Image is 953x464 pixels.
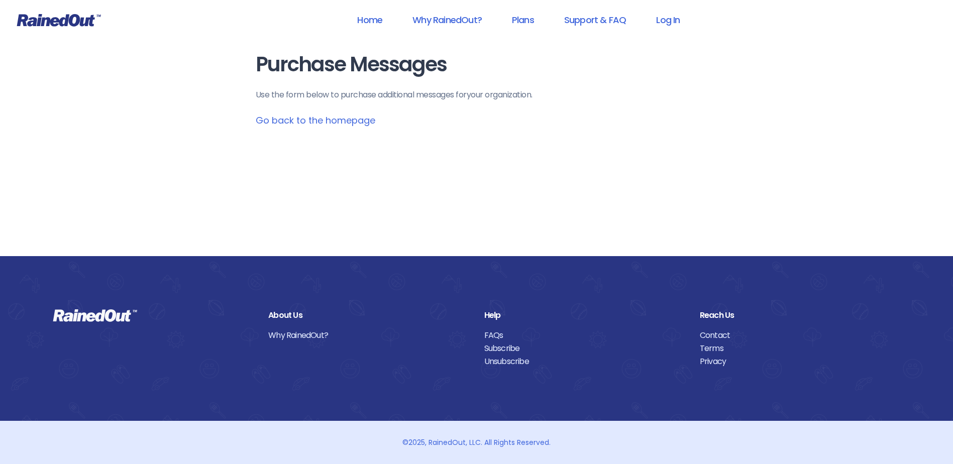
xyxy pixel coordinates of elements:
[484,355,685,368] a: Unsubscribe
[700,355,900,368] a: Privacy
[700,329,900,342] a: Contact
[484,342,685,355] a: Subscribe
[499,9,547,31] a: Plans
[484,309,685,322] div: Help
[256,114,375,127] a: Go back to the homepage
[399,9,495,31] a: Why RainedOut?
[643,9,693,31] a: Log In
[268,309,469,322] div: About Us
[268,329,469,342] a: Why RainedOut?
[551,9,639,31] a: Support & FAQ
[700,309,900,322] div: Reach Us
[700,342,900,355] a: Terms
[256,89,698,101] p: Use the form below to purchase additional messages for your organization .
[484,329,685,342] a: FAQs
[344,9,395,31] a: Home
[256,53,698,76] h1: Purchase Messages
